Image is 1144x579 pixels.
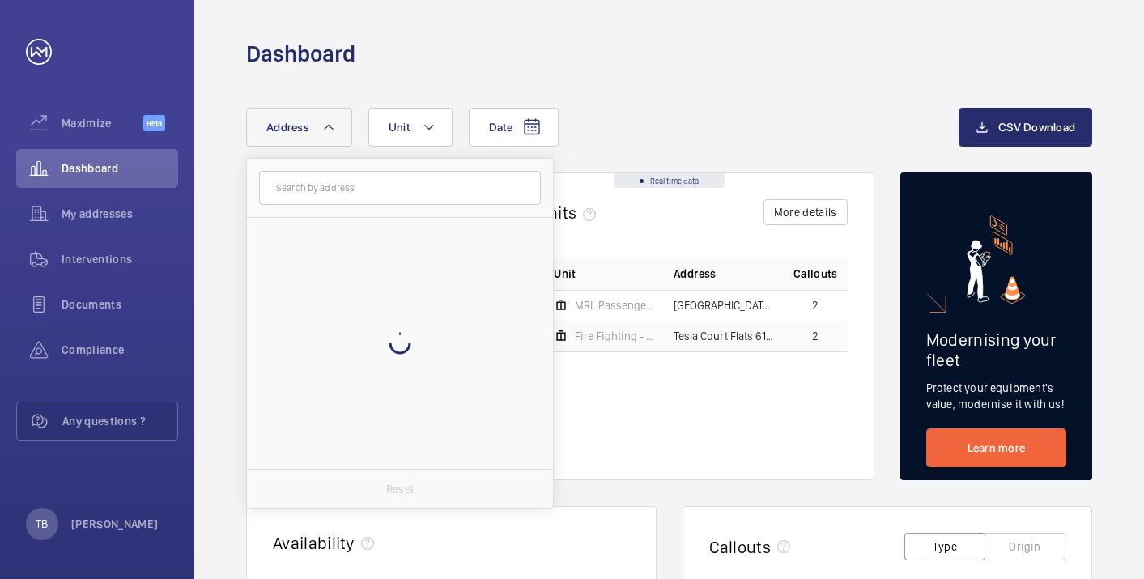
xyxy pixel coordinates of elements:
[389,121,410,134] span: Unit
[62,251,178,267] span: Interventions
[674,330,774,342] span: Tesla Court Flats 61-84 - High Risk Building - Tesla Court Flats 61-84
[967,215,1026,304] img: marketing-card.svg
[62,115,143,131] span: Maximize
[709,537,772,557] h2: Callouts
[62,160,178,177] span: Dashboard
[246,39,355,69] h1: Dashboard
[904,533,985,560] button: Type
[469,108,559,147] button: Date
[62,206,178,222] span: My addresses
[575,330,654,342] span: Fire Fighting - Tesla 61-84 schn euro
[575,300,654,311] span: MRL Passenger Lift
[554,266,576,282] span: Unit
[489,121,512,134] span: Date
[614,173,725,188] div: Real time data
[246,108,352,147] button: Address
[812,330,819,342] span: 2
[259,171,541,205] input: Search by address
[926,330,1066,370] h2: Modernising your fleet
[62,296,178,313] span: Documents
[368,108,453,147] button: Unit
[62,342,178,358] span: Compliance
[998,121,1075,134] span: CSV Download
[36,516,48,532] p: TB
[273,533,355,553] h2: Availability
[812,300,819,311] span: 2
[266,121,309,134] span: Address
[674,300,774,311] span: [GEOGRAPHIC_DATA] - [GEOGRAPHIC_DATA]
[386,481,414,497] p: Reset
[763,199,848,225] button: More details
[674,266,716,282] span: Address
[926,428,1066,467] a: Learn more
[985,533,1065,560] button: Origin
[926,380,1066,412] p: Protect your equipment's value, modernise it with us!
[71,516,159,532] p: [PERSON_NAME]
[538,202,603,223] span: units
[62,413,177,429] span: Any questions ?
[143,115,165,131] span: Beta
[959,108,1092,147] button: CSV Download
[793,266,838,282] span: Callouts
